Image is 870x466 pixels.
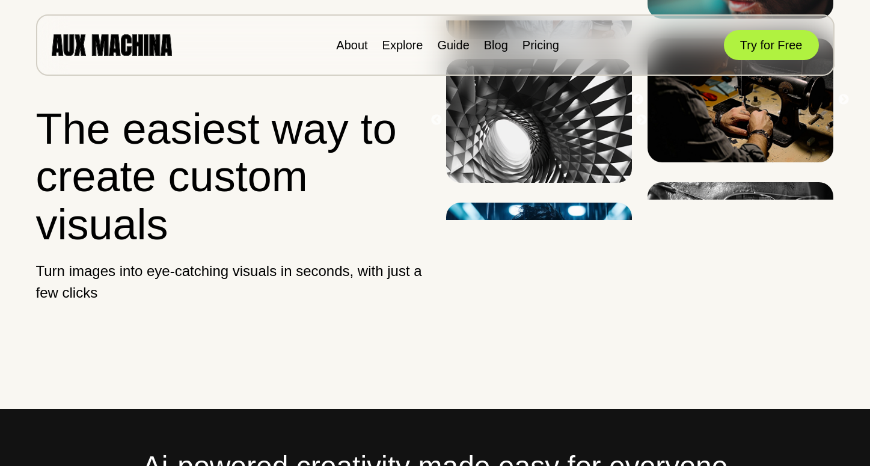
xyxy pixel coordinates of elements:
[648,38,833,162] img: Image
[36,105,425,248] h1: The easiest way to create custom visuals
[446,203,632,327] img: Image
[636,114,648,126] button: Next
[838,94,850,106] button: Next
[336,38,367,52] a: About
[382,38,423,52] a: Explore
[52,34,172,55] img: AUX MACHINA
[430,114,443,126] button: Previous
[484,38,508,52] a: Blog
[36,260,425,304] p: Turn images into eye-catching visuals in seconds, with just a few clicks
[632,94,644,106] button: Previous
[522,38,559,52] a: Pricing
[446,59,632,183] img: Image
[437,38,469,52] a: Guide
[724,30,819,60] button: Try for Free
[648,182,833,306] img: Image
